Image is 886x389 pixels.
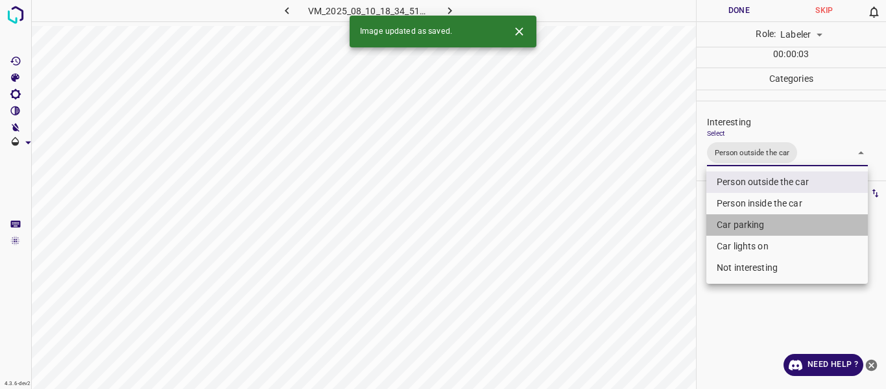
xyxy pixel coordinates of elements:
li: Person outside the car [706,171,868,193]
li: Car parking [706,214,868,236]
span: Image updated as saved. [360,26,452,38]
li: Car lights on [706,236,868,257]
button: Close [507,19,531,44]
li: Person inside the car [706,193,868,214]
li: Not interesting [706,257,868,279]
